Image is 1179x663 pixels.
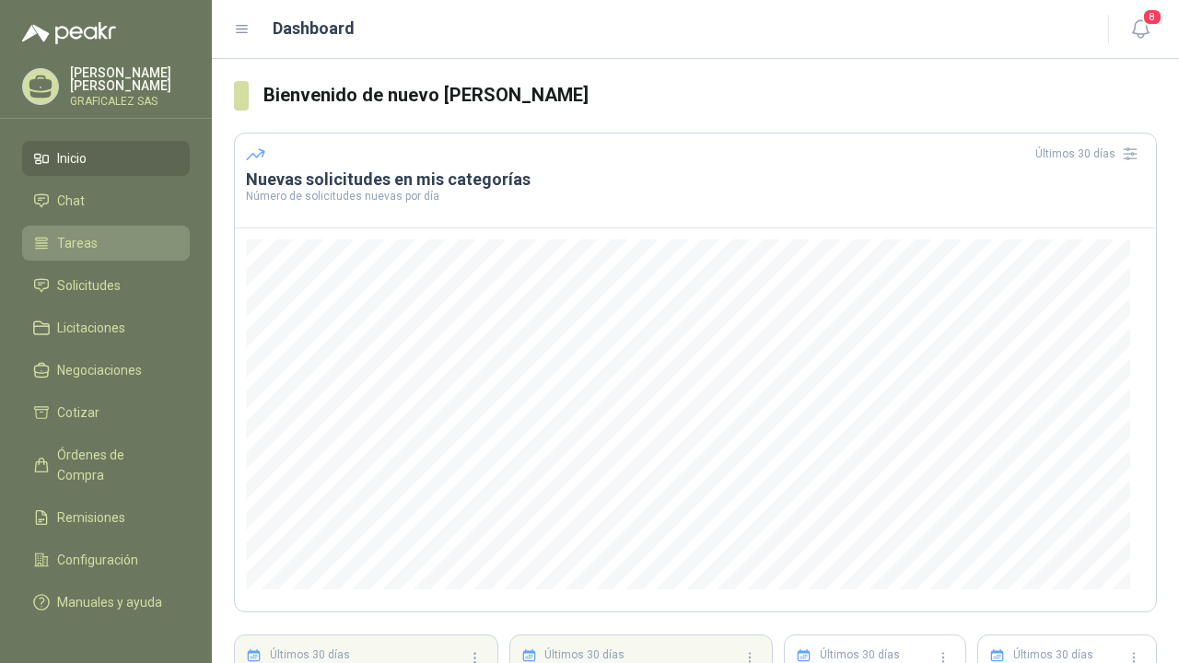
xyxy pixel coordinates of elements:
a: Remisiones [22,500,190,535]
div: Últimos 30 días [1035,139,1145,169]
span: Tareas [57,233,98,253]
span: Inicio [57,148,87,169]
span: Configuración [57,550,138,570]
span: Órdenes de Compra [57,445,172,485]
a: Tareas [22,226,190,261]
p: Número de solicitudes nuevas por día [246,191,1145,202]
a: Cotizar [22,395,190,430]
a: Manuales y ayuda [22,585,190,620]
img: Logo peakr [22,22,116,44]
span: Chat [57,191,85,211]
p: GRAFICALEZ SAS [70,96,190,107]
a: Solicitudes [22,268,190,303]
button: 8 [1124,13,1157,46]
h3: Nuevas solicitudes en mis categorías [246,169,1145,191]
p: [PERSON_NAME] [PERSON_NAME] [70,66,190,92]
span: Cotizar [57,402,99,423]
span: Remisiones [57,507,125,528]
span: 8 [1142,8,1162,26]
a: Inicio [22,141,190,176]
span: Solicitudes [57,275,121,296]
a: Configuración [22,542,190,577]
h3: Bienvenido de nuevo [PERSON_NAME] [263,81,1158,110]
a: Licitaciones [22,310,190,345]
span: Licitaciones [57,318,125,338]
h1: Dashboard [273,16,355,41]
span: Negociaciones [57,360,142,380]
a: Chat [22,183,190,218]
span: Manuales y ayuda [57,592,162,612]
a: Órdenes de Compra [22,437,190,493]
a: Negociaciones [22,353,190,388]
